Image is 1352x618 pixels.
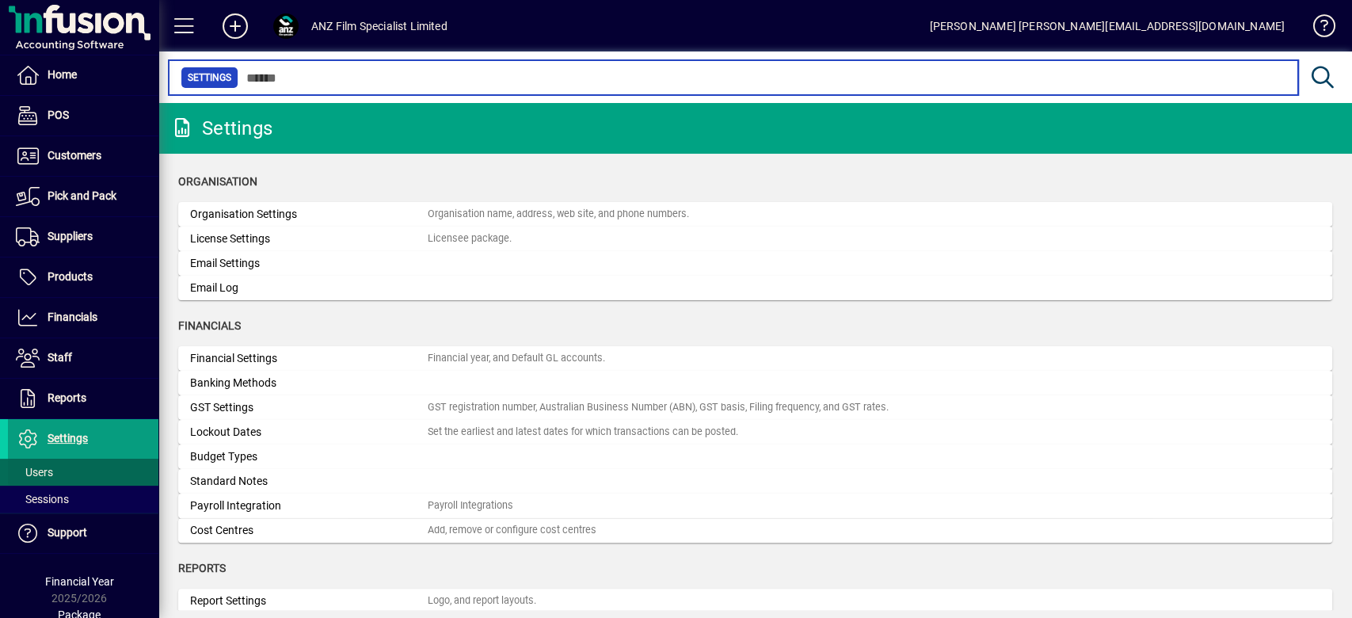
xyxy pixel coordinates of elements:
[428,425,738,440] div: Set the earliest and latest dates for which transactions can be posted.
[190,448,428,465] div: Budget Types
[190,280,428,296] div: Email Log
[190,498,428,514] div: Payroll Integration
[178,469,1332,494] a: Standard Notes
[48,149,101,162] span: Customers
[178,227,1332,251] a: License SettingsLicensee package.
[8,96,158,135] a: POS
[178,562,226,574] span: Reports
[8,338,158,378] a: Staff
[190,375,428,391] div: Banking Methods
[929,13,1285,39] div: [PERSON_NAME] [PERSON_NAME][EMAIL_ADDRESS][DOMAIN_NAME]
[48,270,93,283] span: Products
[178,420,1332,444] a: Lockout DatesSet the earliest and latest dates for which transactions can be posted.
[8,55,158,95] a: Home
[428,351,605,366] div: Financial year, and Default GL accounts.
[48,230,93,242] span: Suppliers
[48,109,69,121] span: POS
[428,400,889,415] div: GST registration number, Australian Business Number (ABN), GST basis, Filing frequency, and GST r...
[8,257,158,297] a: Products
[190,231,428,247] div: License Settings
[178,589,1332,613] a: Report SettingsLogo, and report layouts.
[178,319,241,332] span: Financials
[178,518,1332,543] a: Cost CentresAdd, remove or configure cost centres
[8,136,158,176] a: Customers
[48,432,88,444] span: Settings
[210,12,261,40] button: Add
[178,494,1332,518] a: Payroll IntegrationPayroll Integrations
[190,350,428,367] div: Financial Settings
[178,202,1332,227] a: Organisation SettingsOrganisation name, address, web site, and phone numbers.
[178,346,1332,371] a: Financial SettingsFinancial year, and Default GL accounts.
[48,68,77,81] span: Home
[190,255,428,272] div: Email Settings
[178,251,1332,276] a: Email Settings
[261,12,311,40] button: Profile
[8,298,158,338] a: Financials
[428,498,513,513] div: Payroll Integrations
[428,593,536,608] div: Logo, and report layouts.
[178,444,1332,469] a: Budget Types
[8,459,158,486] a: Users
[170,116,272,141] div: Settings
[188,70,231,86] span: Settings
[8,217,158,257] a: Suppliers
[178,395,1332,420] a: GST SettingsGST registration number, Australian Business Number (ABN), GST basis, Filing frequenc...
[16,466,53,479] span: Users
[1301,3,1332,55] a: Knowledge Base
[48,189,116,202] span: Pick and Pack
[48,351,72,364] span: Staff
[190,206,428,223] div: Organisation Settings
[190,399,428,416] div: GST Settings
[190,473,428,490] div: Standard Notes
[8,513,158,553] a: Support
[178,175,257,188] span: Organisation
[8,177,158,216] a: Pick and Pack
[48,311,97,323] span: Financials
[45,575,114,588] span: Financial Year
[190,424,428,441] div: Lockout Dates
[8,379,158,418] a: Reports
[428,231,512,246] div: Licensee package.
[311,13,447,39] div: ANZ Film Specialist Limited
[178,276,1332,300] a: Email Log
[190,522,428,539] div: Cost Centres
[190,593,428,609] div: Report Settings
[178,371,1332,395] a: Banking Methods
[16,493,69,505] span: Sessions
[48,391,86,404] span: Reports
[8,486,158,513] a: Sessions
[48,526,87,539] span: Support
[428,207,689,222] div: Organisation name, address, web site, and phone numbers.
[428,523,596,538] div: Add, remove or configure cost centres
